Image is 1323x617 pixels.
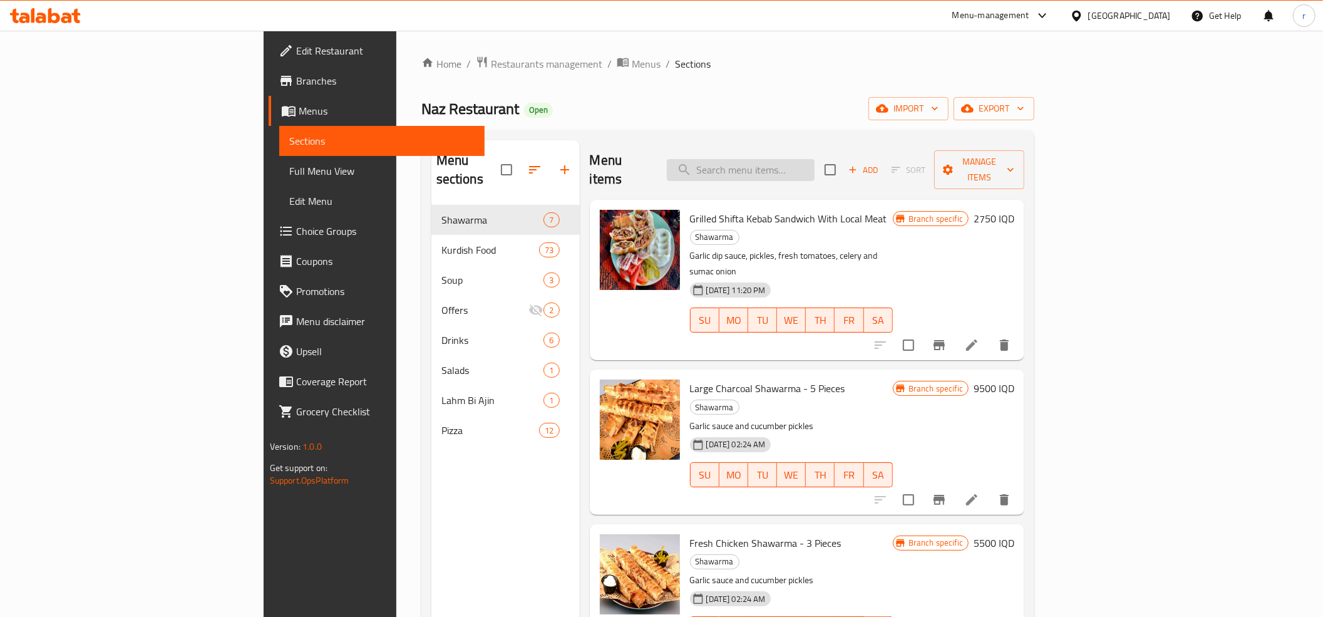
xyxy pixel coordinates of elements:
span: Upsell [296,344,475,359]
span: Version: [270,438,301,455]
a: Edit Restaurant [269,36,485,66]
span: Coupons [296,254,475,269]
span: Select section first [883,160,934,180]
span: Manage items [944,154,1015,185]
div: items [543,303,559,318]
div: Offers [441,303,529,318]
button: SU [690,308,719,333]
a: Restaurants management [476,56,602,72]
nav: breadcrumb [421,56,1035,72]
span: Grocery Checklist [296,404,475,419]
div: items [539,242,559,257]
div: Soup3 [431,265,580,295]
span: Coverage Report [296,374,475,389]
button: TU [748,462,777,487]
button: Add [843,160,883,180]
button: export [954,97,1034,120]
a: Full Menu View [279,156,485,186]
button: TH [806,462,835,487]
span: FR [840,311,858,329]
span: WE [782,466,801,484]
button: Manage items [934,150,1025,189]
h6: 5500 IQD [974,534,1014,552]
a: Coverage Report [269,366,485,397]
div: Menu-management [952,8,1029,23]
svg: Inactive section [528,303,543,318]
span: WE [782,311,801,329]
button: Branch-specific-item [924,330,954,360]
span: SU [696,466,714,484]
span: TH [811,466,830,484]
h6: 9500 IQD [974,380,1014,397]
span: Pizza [441,423,540,438]
span: [DATE] 02:24 AM [701,593,771,605]
button: Add section [550,155,580,185]
p: Garlic dip sauce, pickles, fresh tomatoes, celery and sumac onion [690,248,893,279]
div: Salads [441,363,544,378]
button: TH [806,308,835,333]
span: Restaurants management [491,56,602,71]
div: Drinks [441,333,544,348]
span: Edit Menu [289,194,475,209]
span: Shawarma [691,554,739,569]
span: MO [724,466,743,484]
div: items [539,423,559,438]
button: WE [777,462,806,487]
a: Edit menu item [964,338,979,353]
span: export [964,101,1024,117]
div: Shawarma [690,400,739,415]
input: search [667,159,815,181]
a: Edit Menu [279,186,485,216]
button: SA [864,308,893,333]
span: Menus [632,56,661,71]
span: TU [753,466,772,484]
div: items [543,333,559,348]
button: TU [748,308,777,333]
img: Fresh Chicken Shawarma - 3 Pieces [600,534,680,614]
span: Branch specific [903,537,968,549]
li: / [666,56,670,71]
span: Kurdish Food [441,242,540,257]
div: Open [524,103,553,118]
span: Fresh Chicken Shawarma - 3 Pieces [690,534,842,552]
button: delete [989,485,1019,515]
div: items [543,272,559,288]
span: Shawarma [691,230,739,244]
span: SA [869,311,888,329]
span: Shawarma [691,400,739,415]
span: 1 [544,395,559,407]
div: Shawarma [690,230,739,245]
span: Sections [675,56,711,71]
a: Sections [279,126,485,156]
a: Grocery Checklist [269,397,485,427]
span: 3 [544,274,559,286]
a: Choice Groups [269,216,485,246]
span: SA [869,466,888,484]
span: Full Menu View [289,163,475,179]
button: Branch-specific-item [924,485,954,515]
a: Menus [269,96,485,126]
span: Soup [441,272,544,288]
p: Garlic sauce and cucumber pickles [690,573,893,588]
button: FR [835,308,863,333]
span: 6 [544,334,559,346]
span: Select to update [895,487,922,513]
a: Coupons [269,246,485,276]
h2: Menu items [590,151,652,189]
span: [DATE] 11:20 PM [701,284,771,296]
span: Lahm Bi Ajin [441,393,544,408]
span: [DATE] 02:24 AM [701,438,771,450]
span: Edit Restaurant [296,43,475,58]
span: Select all sections [493,157,520,183]
a: Menu disclaimer [269,306,485,336]
a: Upsell [269,336,485,366]
span: Add item [843,160,883,180]
span: 2 [544,304,559,316]
span: 1.0.0 [302,438,322,455]
div: [GEOGRAPHIC_DATA] [1088,9,1171,23]
span: Branch specific [903,213,968,225]
span: Choice Groups [296,224,475,239]
div: Kurdish Food73 [431,235,580,265]
img: Large Charcoal Shawarma - 5 Pieces [600,380,680,460]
